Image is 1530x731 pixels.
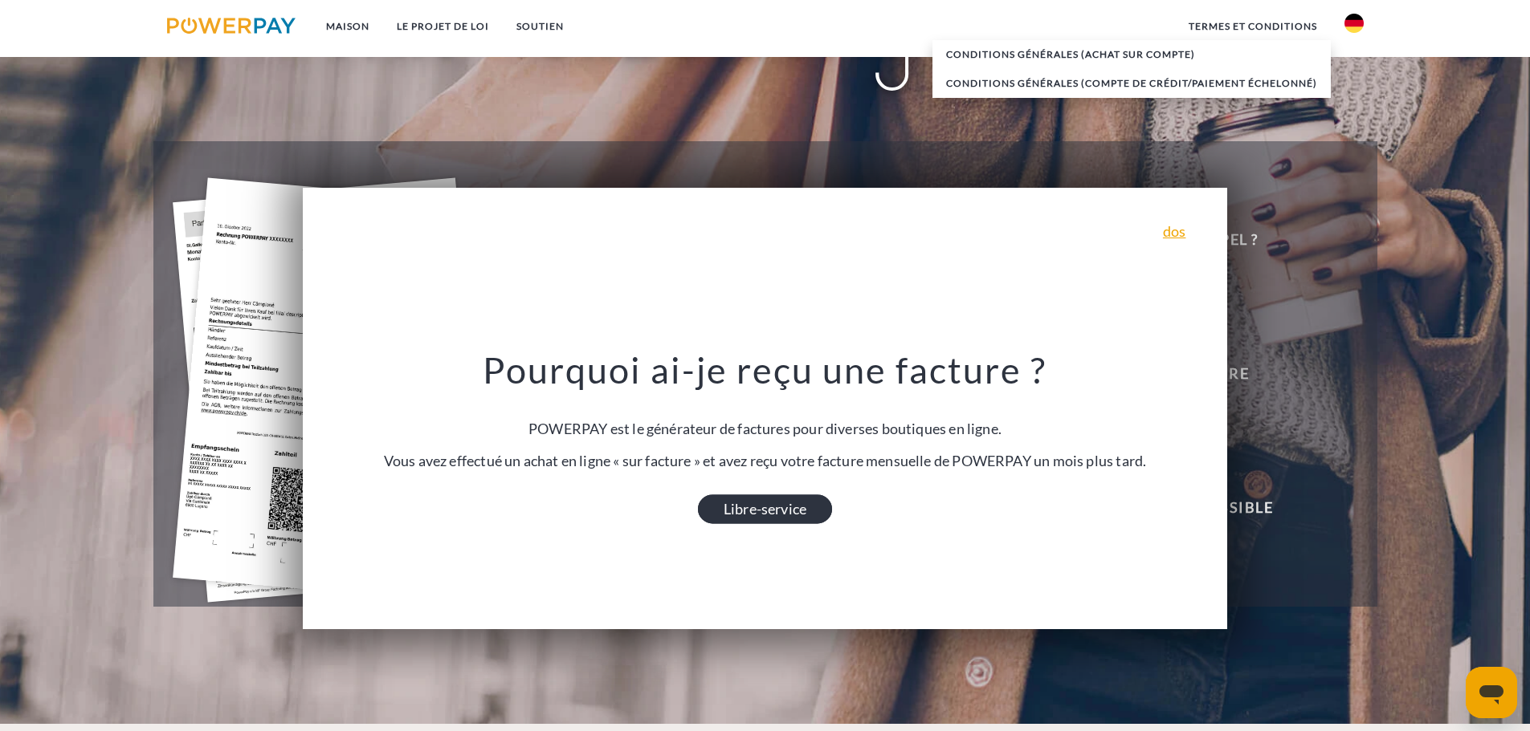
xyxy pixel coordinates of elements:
[1163,222,1186,240] font: dos
[1175,12,1331,41] a: termes et conditions
[724,501,806,518] font: Libre-service
[383,12,503,41] a: LE PROJET DE LOI
[946,77,1317,89] font: Conditions générales (compte de crédit/paiement échelonné)
[384,453,1147,470] font: Vous avez effectué un achat en ligne « sur facture » ​​et avez reçu votre facture mensuelle de PO...
[1344,14,1364,33] img: de
[503,12,577,41] a: SOUTIEN
[397,20,489,32] font: LE PROJET DE LOI
[932,40,1331,69] a: Conditions générales (achat sur compte)
[516,20,564,32] font: SOUTIEN
[1006,498,1274,516] font: Achat sur facture impossible
[312,12,383,41] a: Maison
[698,495,832,524] a: Libre-service
[167,18,296,34] img: logo-powerpay.svg
[1189,20,1317,32] font: termes et conditions
[483,348,1047,392] font: Pourquoi ai-je reçu une facture ?
[528,420,1002,438] font: POWERPAY est le générateur de factures pour diverses boutiques en ligne.
[1466,667,1517,718] iframe: Bouton de lancement de la fenêtre de messagerie
[932,69,1331,98] a: Conditions générales (compte de crédit/paiement échelonné)
[326,20,369,32] font: Maison
[946,48,1195,60] font: Conditions générales (achat sur compte)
